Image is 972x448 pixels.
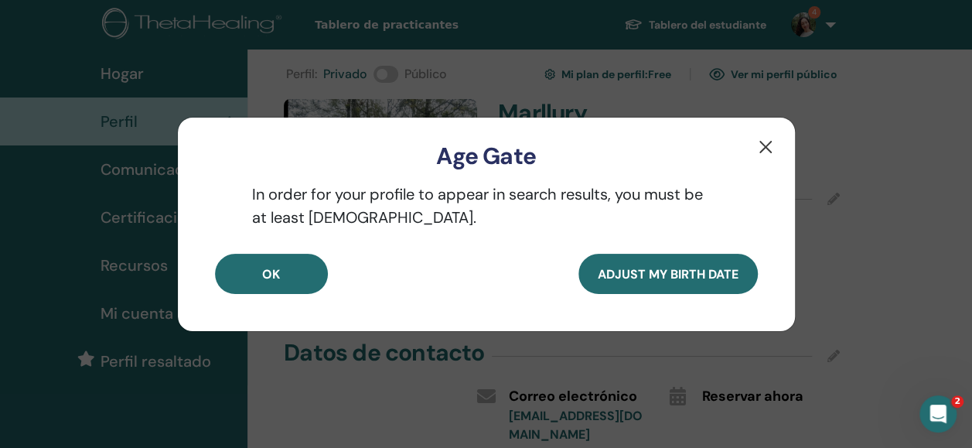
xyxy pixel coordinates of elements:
[203,142,770,170] h3: Age Gate
[262,266,280,282] span: OK
[919,395,957,433] iframe: Intercom live chat
[578,254,758,294] button: Adjust my Birth Date
[598,266,738,282] span: Adjust my Birth Date
[951,395,963,408] span: 2
[215,183,758,229] p: In order for your profile to appear in search results, you must be at least [DEMOGRAPHIC_DATA].
[215,254,328,294] button: OK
